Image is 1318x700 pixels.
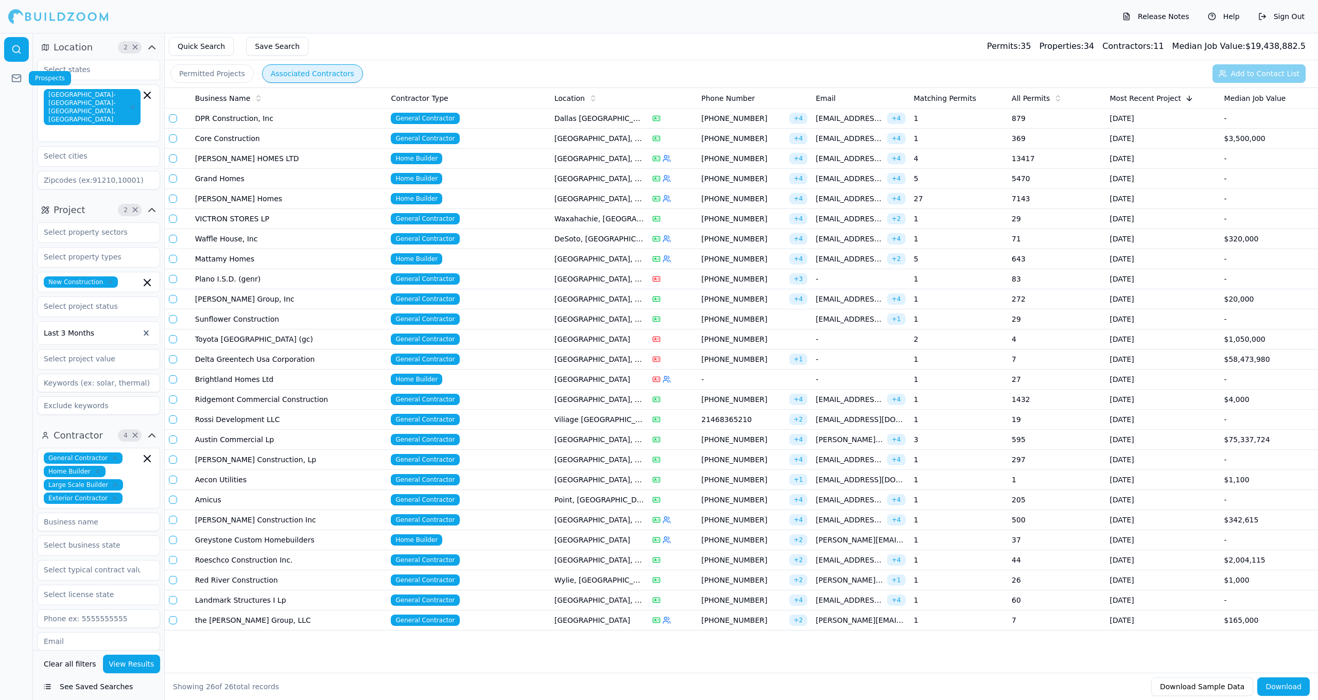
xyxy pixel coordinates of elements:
td: [GEOGRAPHIC_DATA], [GEOGRAPHIC_DATA] [550,550,648,570]
td: Rossi Development LLC [191,410,387,430]
span: + 4 [789,454,808,465]
td: 1 [910,229,1008,249]
td: $4,000 [1220,390,1318,410]
span: + 4 [887,113,906,124]
span: 21468365210 [701,414,785,425]
span: Business Name [195,93,251,103]
input: Select cities [38,147,147,165]
td: 272 [1008,289,1105,309]
span: [EMAIL_ADDRESS][DOMAIN_NAME] [816,113,883,124]
td: [PERSON_NAME] Homes [191,189,387,209]
td: Austin Commercial Lp [191,430,387,450]
td: [DATE] [1105,390,1220,410]
span: + 4 [887,434,906,445]
div: $ 19,438,882.5 [1172,40,1306,52]
td: [GEOGRAPHIC_DATA] [550,530,648,550]
span: Clear Location filters [131,45,139,50]
td: [DATE] [1105,490,1220,510]
td: [DATE] [1105,450,1220,470]
td: $20,000 [1220,289,1318,309]
td: [DATE] [1105,470,1220,490]
td: 4 [910,149,1008,169]
td: [DATE] [1105,370,1220,390]
span: + 4 [789,113,808,124]
td: 1 [910,490,1008,510]
input: Select property sectors [38,223,147,241]
td: [GEOGRAPHIC_DATA], [GEOGRAPHIC_DATA] [550,269,648,289]
span: [EMAIL_ADDRESS][DOMAIN_NAME] [816,314,883,324]
td: Roeschco Construction Inc. [191,550,387,570]
td: - [1220,109,1318,129]
td: Toyota [GEOGRAPHIC_DATA] (gc) [191,329,387,349]
input: Phone ex: 5555555555 [37,609,160,628]
td: 1 [910,370,1008,390]
span: [PHONE_NUMBER] [701,535,785,545]
td: $320,000 [1220,229,1318,249]
span: + 4 [887,133,906,144]
td: 71 [1008,229,1105,249]
td: [DATE] [1105,430,1220,450]
td: [PERSON_NAME] HOMES LTD [191,149,387,169]
span: [PHONE_NUMBER] [701,254,785,264]
td: Ridgemont Commercial Construction [191,390,387,410]
span: General Contractor [391,133,459,144]
td: 1 [910,289,1008,309]
td: 29 [1008,309,1105,329]
td: - [1220,410,1318,430]
td: $58,473,980 [1220,349,1318,370]
td: 297 [1008,450,1105,470]
td: Mattamy Homes [191,249,387,269]
span: 2 [120,42,131,52]
td: DeSoto, [GEOGRAPHIC_DATA] [550,229,648,249]
span: + 4 [887,514,906,526]
span: [EMAIL_ADDRESS][DOMAIN_NAME] [816,475,905,485]
td: 1 [910,410,1008,430]
button: See Saved Searches [37,677,160,696]
input: Select project value [38,349,147,368]
span: All Permits [1012,93,1050,103]
td: Grand Homes [191,169,387,189]
td: DPR Construction, Inc [191,109,387,129]
span: Home Builder [391,173,442,184]
td: - [811,349,909,370]
td: 4 [1008,329,1105,349]
td: 83 [1008,269,1105,289]
span: + 4 [789,233,808,244]
span: + 4 [887,173,906,184]
td: Dallas [GEOGRAPHIC_DATA], [GEOGRAPHIC_DATA] [550,109,648,129]
td: [GEOGRAPHIC_DATA], [GEOGRAPHIC_DATA] [550,169,648,189]
td: [GEOGRAPHIC_DATA] [550,370,648,390]
span: [PHONE_NUMBER] [701,234,785,244]
span: [EMAIL_ADDRESS][DOMAIN_NAME] [816,515,883,525]
span: + 4 [887,494,906,505]
td: - [697,370,811,390]
button: Contractor4Clear Contractor filters [37,427,160,444]
td: [DATE] [1105,289,1220,309]
button: Associated Contractors [262,64,363,83]
td: $342,615 [1220,510,1318,530]
span: General Contractor [391,354,459,365]
td: [DATE] [1105,189,1220,209]
span: [PHONE_NUMBER] [701,454,785,465]
td: [GEOGRAPHIC_DATA], [GEOGRAPHIC_DATA] [550,430,648,450]
td: [GEOGRAPHIC_DATA], [GEOGRAPHIC_DATA] [550,470,648,490]
td: - [1220,249,1318,269]
div: 35 [987,40,1031,52]
span: General Contractor [391,293,459,305]
td: [GEOGRAPHIC_DATA] [550,329,648,349]
div: 11 [1102,40,1164,52]
td: 1 [910,309,1008,329]
td: 879 [1008,109,1105,129]
span: + 4 [789,133,808,144]
td: [GEOGRAPHIC_DATA], [GEOGRAPHIC_DATA] [550,289,648,309]
td: 643 [1008,249,1105,269]
input: Select property types [38,248,147,266]
span: [PHONE_NUMBER] [701,274,785,284]
td: 1 [910,109,1008,129]
td: 37 [1008,530,1105,550]
button: Permitted Projects [170,64,254,83]
span: Phone Number [701,93,755,103]
span: [PERSON_NAME][EMAIL_ADDRESS][DOMAIN_NAME] [816,434,883,445]
td: $1,050,000 [1220,329,1318,349]
td: [PERSON_NAME] Construction, Lp [191,450,387,470]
